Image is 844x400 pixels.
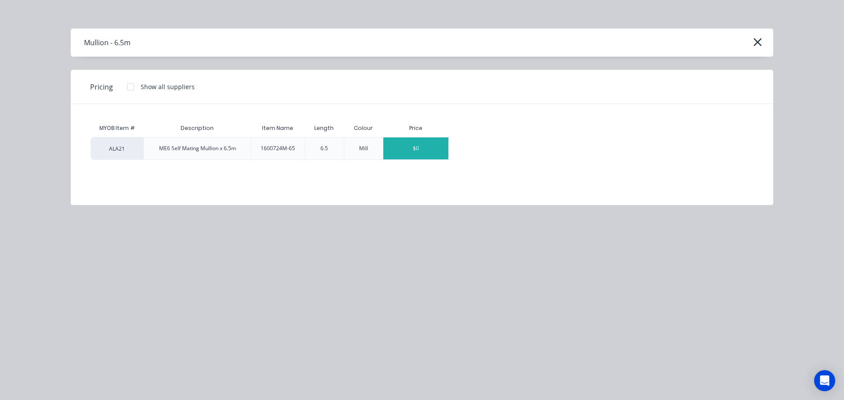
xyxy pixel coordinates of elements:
div: $0 [383,137,448,159]
div: ME6 Self Mating Mullion x 6.5m [159,144,236,152]
div: Item Name [255,117,300,139]
div: ALA21 [91,137,143,160]
div: Show all suppliers [141,82,195,91]
div: Mill [359,144,368,152]
div: Price [383,119,449,137]
div: 1600724M-65 [261,144,295,152]
div: Mullion - 6.5m [84,37,131,48]
div: Colour [347,117,380,139]
div: Open Intercom Messenger [814,370,835,391]
div: Description [174,117,221,139]
div: MYOB Item # [91,119,143,137]
div: Length [307,117,341,139]
span: Pricing [90,82,113,92]
div: 6.5 [320,144,328,152]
